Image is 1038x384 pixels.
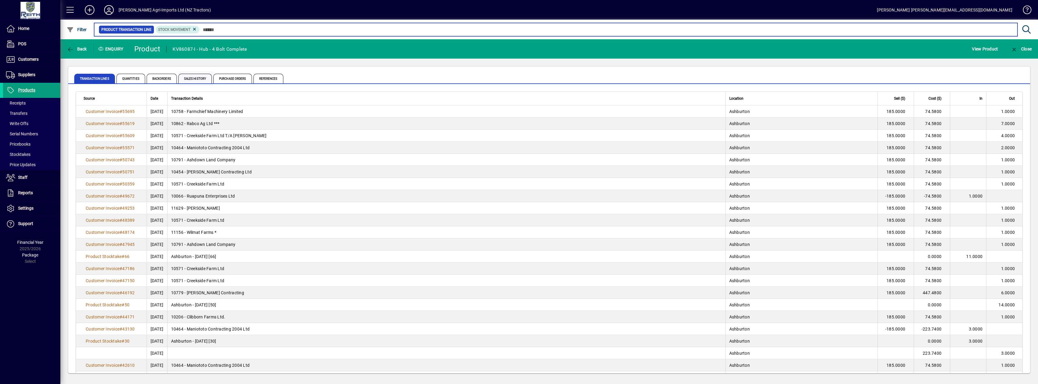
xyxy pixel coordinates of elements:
a: Pricebooks [3,139,60,149]
td: 0.0000 [914,250,950,263]
span: Ashburton [729,109,750,114]
a: Product Stocktake#50 [84,302,132,308]
a: Receipts [3,98,60,108]
span: Pricebooks [6,142,30,147]
a: Customer Invoice#50751 [84,169,137,175]
span: 43130 [122,327,135,331]
span: 47186 [122,266,135,271]
td: 10571 - Creekside Farm Ltd [167,214,725,226]
div: Enquiry [94,44,130,54]
span: Ashburton [729,339,750,344]
td: [DATE] [147,359,167,371]
td: 74.5800 [914,202,950,214]
a: Reports [3,186,60,201]
td: [DATE] [147,250,167,263]
span: # [119,194,122,198]
span: Customer Invoice [86,315,119,319]
span: Customer Invoice [86,218,119,223]
td: 10791 - Ashdown Land Company [167,238,725,250]
span: Transaction Details [171,95,203,102]
td: [DATE] [147,299,167,311]
span: # [119,327,122,331]
span: Backorders [147,74,177,83]
td: -74.5800 [914,190,950,202]
td: 185.0000 [877,130,914,142]
span: Ashburton [729,363,750,368]
td: 11156 - Wilmat Farms * [167,226,725,238]
span: Package [22,253,38,257]
a: Serial Numbers [3,129,60,139]
span: Out [1009,95,1015,102]
a: Price Updates [3,160,60,170]
div: [PERSON_NAME] Agri-Imports Ltd (NZ Tractors) [119,5,211,15]
span: Customer Invoice [86,206,119,211]
td: 185.0000 [877,263,914,275]
span: # [119,266,122,271]
app-page-header-button: Back [60,44,94,54]
span: Ashburton [729,206,750,211]
button: Back [65,44,88,54]
td: 185.0000 [877,359,914,371]
a: Customer Invoice#49672 [84,193,137,199]
span: Close [1011,47,1032,51]
span: Purchase Orders [213,74,252,83]
a: POS [3,37,60,52]
span: Serial Numbers [6,131,38,136]
a: Customer Invoice#55571 [84,144,137,151]
span: 7.0000 [1001,121,1015,126]
td: Ashburton - [DATE] [66] [167,250,725,263]
span: # [119,230,122,235]
span: Ashburton [729,254,750,259]
span: Ashburton [729,145,750,150]
span: Suppliers [18,72,35,77]
a: Write Offs [3,118,60,129]
td: [DATE] [147,371,167,383]
td: 185.0000 [877,287,914,299]
td: 10464 - Maniototo Contracting 2004 Ltd [167,359,725,371]
td: 74.5800 [914,263,950,275]
span: Stock movement [158,27,190,32]
td: -223.7400 [914,323,950,335]
span: Product Stocktake [86,254,122,259]
span: 14.0000 [998,302,1015,307]
td: Industriehof Scherenbostel [167,371,725,383]
span: Settings [18,206,33,211]
td: 74.5800 [914,214,950,226]
span: 3.0000 [969,327,983,331]
span: 1.0000 [1001,157,1015,162]
span: Date [151,95,158,102]
span: 48389 [122,218,135,223]
span: 44171 [122,315,135,319]
td: 74.5800 [914,238,950,250]
span: 50743 [122,157,135,162]
td: 10571 - Creekside Farm Ltd T/A [PERSON_NAME] [167,130,725,142]
td: 0.0000 [914,335,950,347]
td: 10862 - Rabco Ag Ltd *** [167,118,725,130]
td: -185.0000 [877,190,914,202]
span: Back [67,47,87,51]
td: 185.0000 [877,154,914,166]
a: Stocktakes [3,149,60,160]
a: Customer Invoice#55619 [84,120,137,127]
span: Location [729,95,743,102]
span: Transfers [6,111,27,116]
td: 1356.0000 [914,371,950,383]
span: Customer Invoice [86,266,119,271]
span: 55609 [122,133,135,138]
span: 3.0000 [969,339,983,344]
span: # [119,157,122,162]
td: [DATE] [147,263,167,275]
a: Customer Invoice#49253 [84,205,137,211]
a: Suppliers [3,67,60,82]
td: 10571 - Creekside Farm Ltd [167,275,725,287]
div: Date [151,95,164,102]
td: [DATE] [147,275,167,287]
span: # [119,169,122,174]
span: 50359 [122,182,135,186]
td: [DATE] [147,166,167,178]
span: Customer Invoice [86,290,119,295]
span: Ashburton [729,218,750,223]
span: 50 [125,302,130,307]
span: 55571 [122,145,135,150]
span: Ashburton [729,315,750,319]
